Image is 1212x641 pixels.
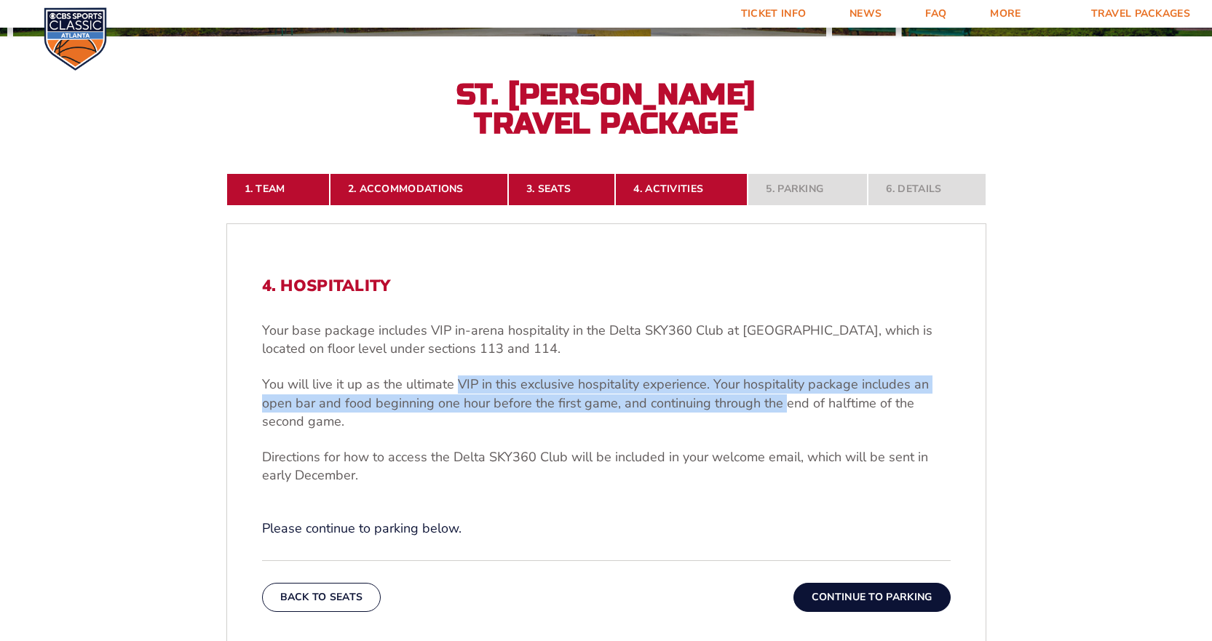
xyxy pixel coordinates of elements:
[508,173,615,205] a: 3. Seats
[262,276,951,295] h2: 4. Hospitality
[793,583,951,612] button: Continue To Parking
[262,322,951,358] p: Your base package includes VIP in-arena hospitality in the Delta SKY360 Club at [GEOGRAPHIC_DATA]...
[330,173,508,205] a: 2. Accommodations
[262,583,381,612] button: Back To Seats
[262,375,951,431] p: You will live it up as the ultimate VIP in this exclusive hospitality experience. Your hospitalit...
[262,519,951,538] p: Please continue to parking below.
[226,173,330,205] a: 1. Team
[262,448,951,485] p: Directions for how to access the Delta SKY360 Club will be included in your welcome email, which ...
[44,7,107,71] img: CBS Sports Classic
[446,80,767,138] h2: St. [PERSON_NAME] Travel Package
